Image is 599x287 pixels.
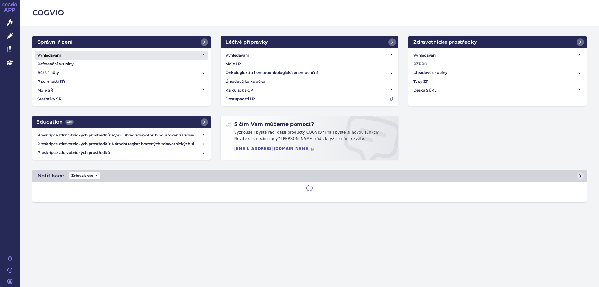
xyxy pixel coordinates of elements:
[223,77,396,86] a: Úhradová kalkulačka
[226,96,255,102] h4: Dostupnosti LP
[37,96,61,102] h4: Statistiky SŘ
[223,51,396,60] a: Vyhledávání
[35,86,208,95] a: Moje SŘ
[413,87,436,93] h4: Deska SÚKL
[226,78,265,85] h4: Úhradová kalkulačka
[35,68,208,77] a: Běžící lhůty
[32,116,211,128] a: Education449
[37,52,61,58] h4: Vyhledávání
[413,38,477,46] h2: Zdravotnické prostředky
[226,52,249,58] h4: Vyhledávání
[226,38,268,46] h2: Léčivé přípravky
[37,38,73,46] h2: Správní řízení
[413,61,427,67] h4: RZPRO
[32,170,587,182] a: NotifikaceZobrazit vše
[37,78,65,85] h4: Písemnosti SŘ
[411,60,584,68] a: RZPRO
[35,140,208,148] a: Preskripce zdravotnických prostředků: Národní registr hrazených zdravotnických služeb (NRHZS)
[37,70,59,76] h4: Běžící lhůty
[37,87,53,93] h4: Moje SŘ
[35,131,208,140] a: Preskripce zdravotnických prostředků: Vývoj úhrad zdravotních pojišťoven za zdravotnické prostředky
[37,132,202,138] h4: Preskripce zdravotnických prostředků: Vývoj úhrad zdravotních pojišťoven za zdravotnické prostředky
[413,70,447,76] h4: Úhradové skupiny
[36,118,74,126] h2: Education
[69,172,100,179] span: Zobrazit vše
[35,51,208,60] a: Vyhledávání
[35,95,208,103] a: Statistiky SŘ
[234,146,316,151] a: [EMAIL_ADDRESS][DOMAIN_NAME]
[411,68,584,77] a: Úhradové skupiny
[221,36,399,48] a: Léčivé přípravky
[411,86,584,95] a: Deska SÚKL
[226,87,253,93] h4: Kalkulačka CP
[37,61,74,67] h4: Referenční skupiny
[32,36,211,48] a: Správní řízení
[223,86,396,95] a: Kalkulačka CP
[226,130,394,144] p: Vyzkoušeli byste rádi další produkty COGVIO? Přáli byste si novou funkci? Nevíte si s něčím rady?...
[35,148,208,157] a: Preskripce zdravotnických prostředků
[413,78,429,85] h4: Typy ZP
[37,150,202,156] h4: Preskripce zdravotnických prostředků
[223,95,396,103] a: Dostupnosti LP
[411,77,584,86] a: Typy ZP
[223,60,396,68] a: Moje LP
[32,7,587,18] h2: COGVIO
[35,60,208,68] a: Referenční skupiny
[223,68,396,77] a: Onkologická a hematoonkologická onemocnění
[226,61,241,67] h4: Moje LP
[413,52,436,58] h4: Vyhledávání
[226,121,314,128] h2: S čím Vám můžeme pomoct?
[35,77,208,86] a: Písemnosti SŘ
[408,36,587,48] a: Zdravotnické prostředky
[411,51,584,60] a: Vyhledávání
[65,120,74,125] span: 449
[226,70,318,76] h4: Onkologická a hematoonkologická onemocnění
[37,172,64,180] h2: Notifikace
[37,141,202,147] h4: Preskripce zdravotnických prostředků: Národní registr hrazených zdravotnických služeb (NRHZS)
